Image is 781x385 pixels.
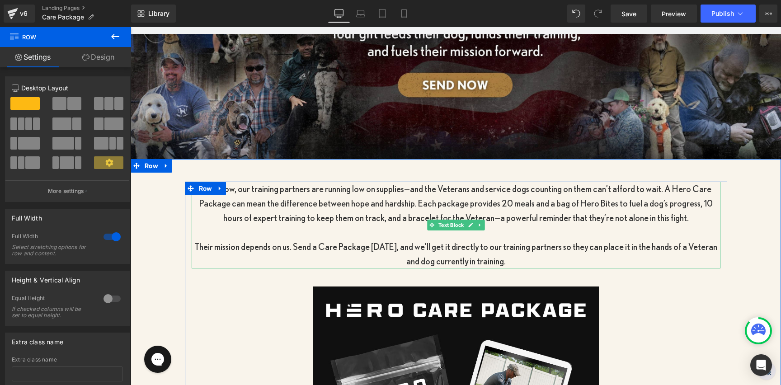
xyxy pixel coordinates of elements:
p: Right now, our training partners are running low on supplies—and the Veterans and service dogs co... [61,155,590,198]
div: Open Intercom Messenger [750,354,772,376]
span: Save [621,9,636,19]
button: More [759,5,777,23]
a: New Library [131,5,176,23]
span: Row [9,27,99,47]
a: Expand / Collapse [344,192,354,203]
button: More settings [5,180,129,202]
a: Design [66,47,131,67]
p: Their mission depends on us. Send a Care Package [DATE], and we’ll get it directly to our trainin... [61,212,590,241]
div: Select stretching options for row and content. [12,244,93,257]
p: Desktop Layout [12,83,123,93]
a: Preview [651,5,697,23]
span: Preview [662,9,686,19]
span: Care Package [42,14,84,21]
div: Height & Vertical Align [12,271,80,284]
a: Desktop [328,5,350,23]
a: Expand / Collapse [30,132,42,146]
a: Landing Pages [42,5,131,12]
iframe: Gorgias live chat messenger [9,315,45,349]
div: Full Width [12,233,94,242]
button: Publish [701,5,756,23]
div: v6 [18,8,29,19]
span: Row [66,155,84,168]
a: Tablet [372,5,393,23]
span: Publish [711,10,734,17]
div: Extra class name [12,333,63,346]
div: Full Width [12,209,42,222]
div: Equal Height [12,295,94,304]
p: More settings [48,187,84,195]
a: Expand / Collapse [84,155,95,168]
button: Redo [589,5,607,23]
span: Row [12,132,30,146]
button: Undo [567,5,585,23]
a: Laptop [350,5,372,23]
a: v6 [4,5,35,23]
div: Extra class name [12,357,123,363]
span: Text Block [306,192,335,203]
span: Library [148,9,169,18]
a: Mobile [393,5,415,23]
div: If checked columns will be set to equal height. [12,306,93,319]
